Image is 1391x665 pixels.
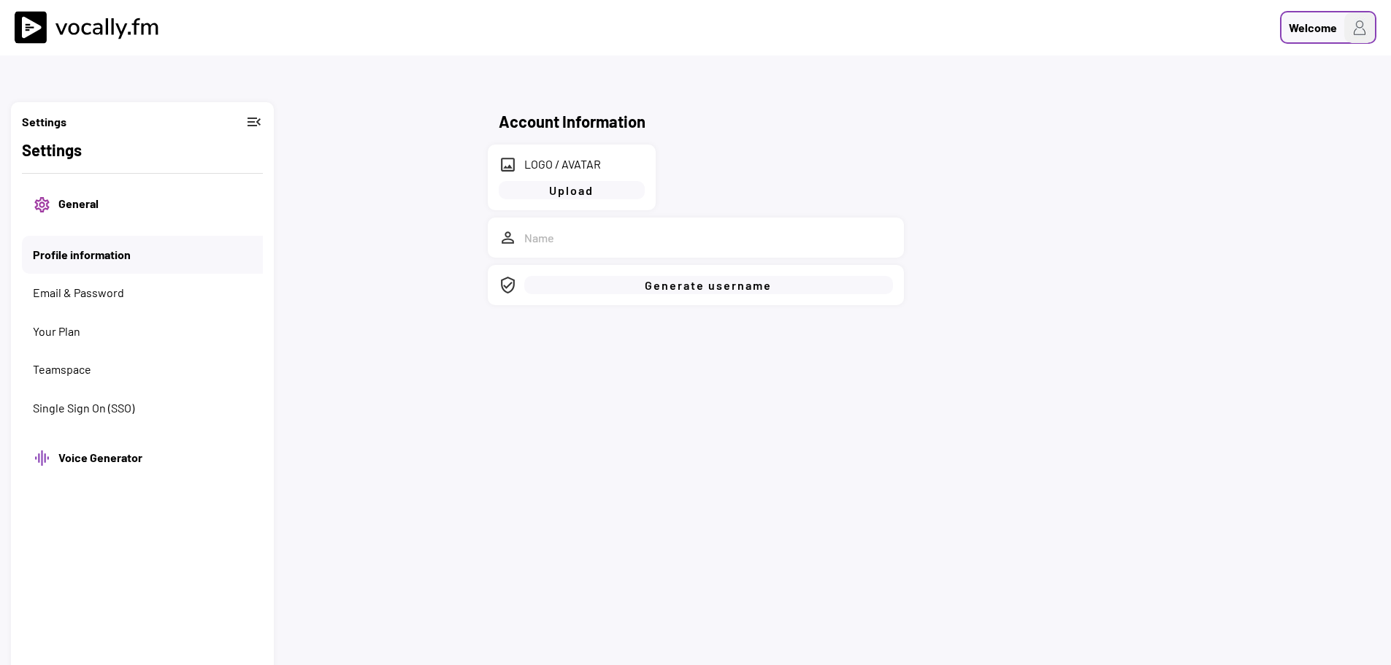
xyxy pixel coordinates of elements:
[58,196,252,212] button: General
[33,361,252,377] button: Teamspace
[499,109,645,134] h2: Account Information
[22,113,66,131] h3: Settings
[33,247,263,263] button: Profile information
[245,113,263,131] button: menu_open
[33,196,51,214] button: settings
[15,11,168,44] img: vocally%20logo.svg
[524,156,601,172] div: LOGO / AVATAR
[1344,12,1375,43] img: Profile%20Placeholder.png
[499,276,517,294] button: verified_user
[22,138,263,162] h2: Settings
[58,449,252,466] h3: Voice Generator
[524,276,893,294] button: Generate username
[1289,19,1337,36] div: Welcome
[499,181,645,199] button: Upload
[33,285,263,301] button: Email & Password
[33,449,51,467] button: multitrack_audio
[33,323,252,339] button: Your Plan
[517,228,893,247] input: Name
[499,155,517,174] button: image
[499,228,517,247] button: person_outline
[33,400,263,416] button: Single Sign On (SSO)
